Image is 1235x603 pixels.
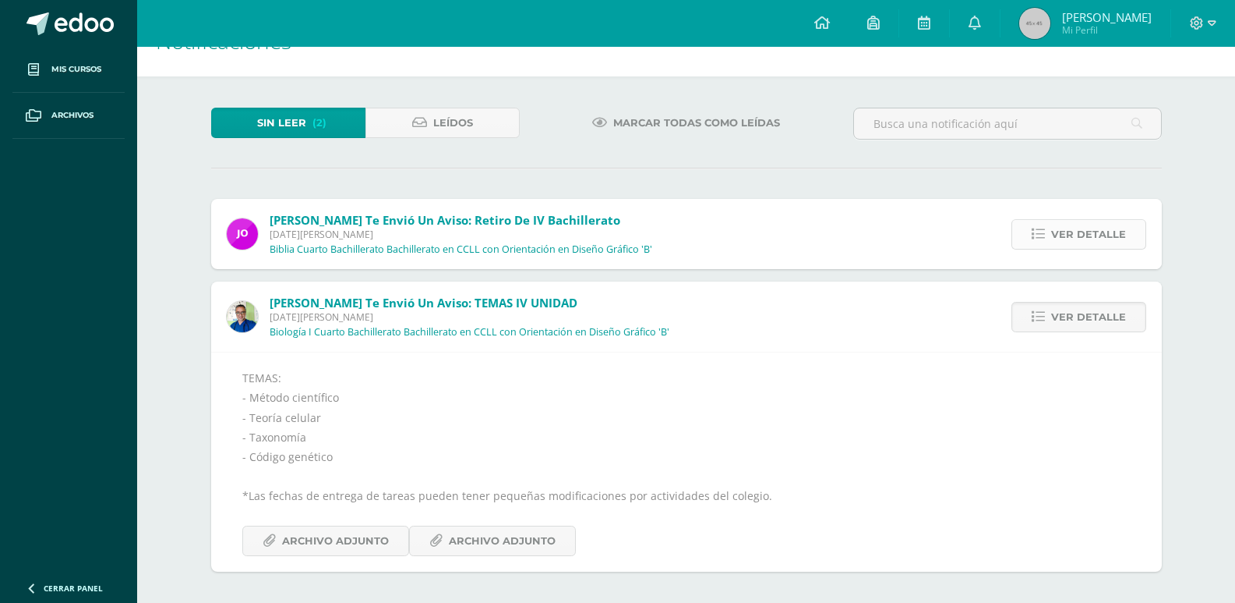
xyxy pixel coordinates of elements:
[242,368,1131,556] div: TEMAS: - Método científico - Teoría celular - Taxonomía - Código genético *Las fechas de entrega ...
[270,228,652,241] span: [DATE][PERSON_NAME]
[312,108,326,137] span: (2)
[257,108,306,137] span: Sin leer
[1062,23,1152,37] span: Mi Perfil
[282,527,389,555] span: Archivo Adjunto
[1051,220,1126,249] span: Ver detalle
[44,583,103,594] span: Cerrar panel
[51,109,94,122] span: Archivos
[613,108,780,137] span: Marcar todas como leídas
[1051,303,1126,332] span: Ver detalle
[1019,8,1050,39] img: 45x45
[365,108,520,138] a: Leídos
[573,108,799,138] a: Marcar todas como leídas
[227,218,258,250] img: 6614adf7432e56e5c9e182f11abb21f1.png
[227,301,258,332] img: 692ded2a22070436d299c26f70cfa591.png
[270,243,652,256] p: Biblia Cuarto Bachillerato Bachillerato en CCLL con Orientación en Diseño Gráfico 'B'
[449,527,556,555] span: Archivo Adjunto
[433,108,473,137] span: Leídos
[270,212,620,228] span: [PERSON_NAME] te envió un aviso: Retiro de IV Bachillerato
[1062,9,1152,25] span: [PERSON_NAME]
[211,108,365,138] a: Sin leer(2)
[270,326,669,339] p: Biología I Cuarto Bachillerato Bachillerato en CCLL con Orientación en Diseño Gráfico 'B'
[409,526,576,556] a: Archivo Adjunto
[854,108,1161,139] input: Busca una notificación aquí
[12,93,125,139] a: Archivos
[242,526,409,556] a: Archivo Adjunto
[51,63,101,76] span: Mis cursos
[12,47,125,93] a: Mis cursos
[270,295,577,310] span: [PERSON_NAME] te envió un aviso: TEMAS IV UNIDAD
[270,310,669,324] span: [DATE][PERSON_NAME]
